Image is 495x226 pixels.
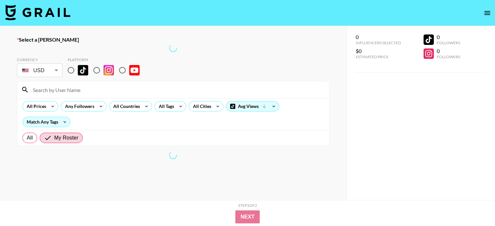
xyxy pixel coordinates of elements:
[235,210,260,223] button: Next
[54,134,78,142] span: My Roster
[23,101,48,111] div: All Prices
[109,101,141,111] div: All Countries
[356,54,401,59] div: Estimated Price
[226,101,279,111] div: Avg Views
[18,65,61,76] div: USD
[155,101,175,111] div: All Tags
[436,40,460,45] div: Followers
[169,44,177,52] span: Refreshing talent, clients, exchangeRatesNew, lists, bookers, countries, tags, cities, talent, ta...
[17,36,329,43] label: Select a [PERSON_NAME]
[129,65,140,75] img: YouTube
[29,85,325,95] input: Search by User Name
[103,65,114,75] img: Instagram
[5,5,70,20] img: Grail Talent
[27,134,33,142] span: All
[78,65,88,75] img: TikTok
[436,54,460,59] div: Followers
[356,48,401,54] div: $0
[356,40,401,45] div: Influencers Selected
[189,101,213,111] div: All Cities
[68,57,145,62] div: Platform
[436,48,460,54] div: 0
[23,117,70,127] div: Match Any Tags
[356,34,401,40] div: 0
[481,7,494,20] button: open drawer
[169,151,177,159] span: Refreshing talent, clients, exchangeRatesNew, lists, bookers, countries, tags, cities, talent, ta...
[17,57,62,62] div: Currency
[238,203,257,208] div: Step 1 of 2
[61,101,96,111] div: Any Followers
[436,34,460,40] div: 0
